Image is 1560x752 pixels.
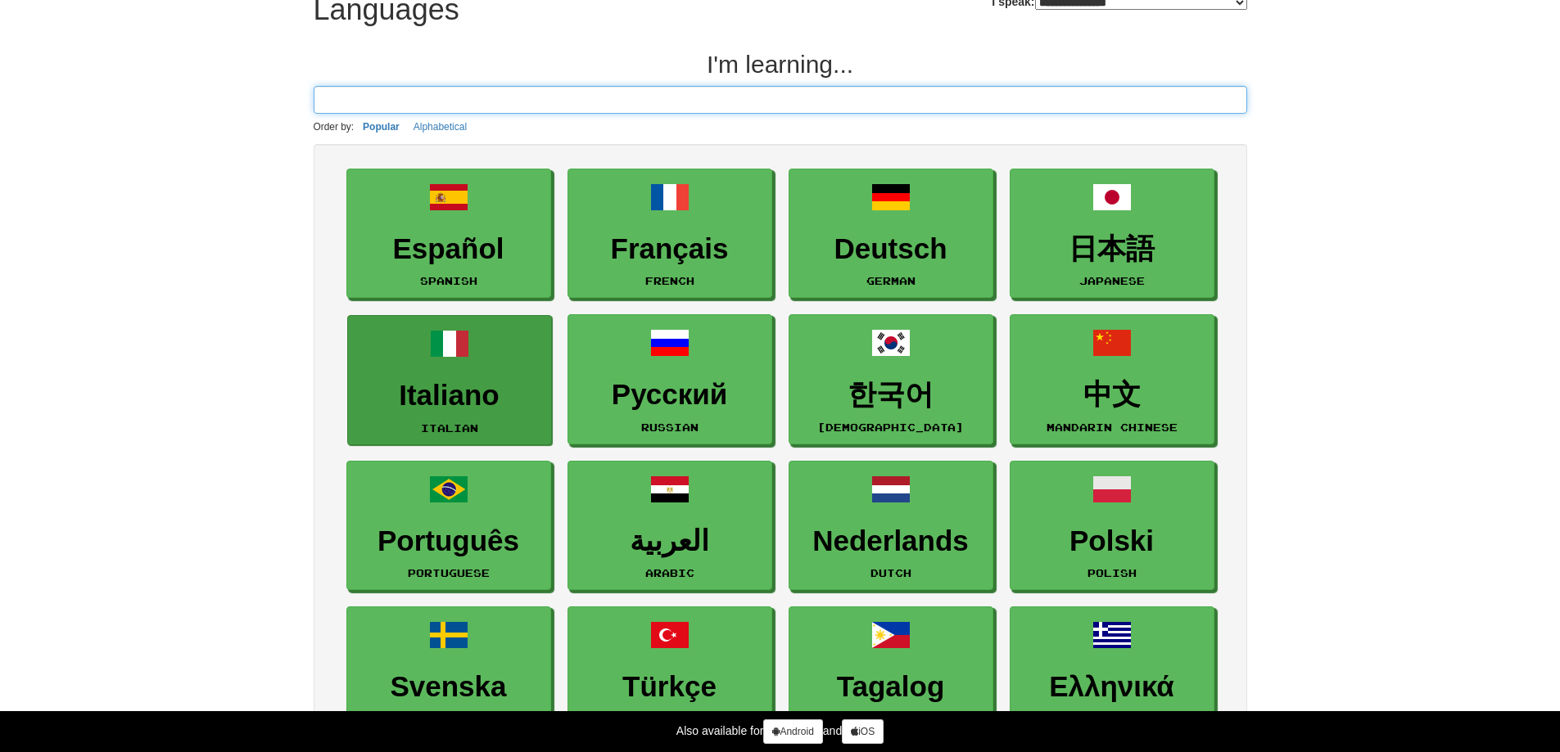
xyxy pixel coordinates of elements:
a: العربيةArabic [567,461,772,591]
a: FrançaisFrench [567,169,772,299]
a: ΕλληνικάGreek [1010,606,1214,736]
h3: العربية [577,525,763,557]
a: 한국어[DEMOGRAPHIC_DATA] [789,314,993,444]
h3: 한국어 [798,379,984,411]
small: German [866,275,916,286]
h3: Français [577,233,763,265]
a: Android [763,719,822,744]
h3: Svenska [355,671,542,703]
small: Arabic [645,567,694,579]
a: EspañolSpanish [346,169,551,299]
small: [DEMOGRAPHIC_DATA] [817,421,964,433]
small: Polish [1087,567,1137,579]
small: Japanese [1079,275,1145,286]
small: Russian [641,421,699,433]
h3: 中文 [1019,379,1205,411]
h3: Português [355,525,542,557]
small: Spanish [420,275,477,286]
a: РусскийRussian [567,314,772,444]
h3: Tagalog [798,671,984,703]
a: ItalianoItalian [347,315,552,445]
h3: Nederlands [798,525,984,557]
a: DeutschGerman [789,169,993,299]
a: NederlandsDutch [789,461,993,591]
h3: Türkçe [577,671,763,703]
h3: Italiano [356,380,543,412]
a: 中文Mandarin Chinese [1010,314,1214,444]
small: Order by: [314,121,355,133]
button: Alphabetical [409,118,472,136]
h3: Polski [1019,525,1205,557]
h2: I'm learning... [314,51,1247,78]
a: PortuguêsPortuguese [346,461,551,591]
small: Portuguese [408,567,490,579]
small: Mandarin Chinese [1047,421,1178,433]
small: Dutch [870,567,911,579]
a: TagalogTagalog [789,606,993,736]
small: Italian [421,422,478,434]
a: 日本語Japanese [1010,169,1214,299]
button: Popular [358,118,405,136]
h3: Español [355,233,542,265]
h3: 日本語 [1019,233,1205,265]
a: PolskiPolish [1010,461,1214,591]
a: TürkçeTurkish [567,606,772,736]
small: French [645,275,694,286]
a: SvenskaSwedish [346,606,551,736]
h3: Ελληνικά [1019,671,1205,703]
h3: Deutsch [798,233,984,265]
a: iOS [842,719,884,744]
h3: Русский [577,379,763,411]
